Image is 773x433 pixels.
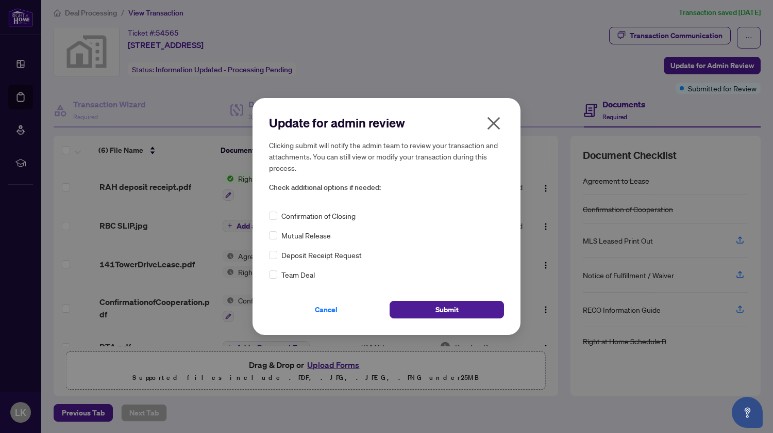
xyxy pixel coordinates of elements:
span: Check additional options if needed: [269,182,504,194]
span: Mutual Release [281,230,331,241]
button: Cancel [269,301,383,318]
span: close [485,115,502,132]
button: Submit [390,301,504,318]
span: Team Deal [281,269,315,280]
span: Cancel [315,301,338,318]
span: Confirmation of Closing [281,210,356,221]
h2: Update for admin review [269,115,504,131]
button: Open asap [732,397,763,428]
span: Deposit Receipt Request [281,249,362,261]
h5: Clicking submit will notify the admin team to review your transaction and attachments. You can st... [269,139,504,173]
span: Submit [435,301,459,318]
